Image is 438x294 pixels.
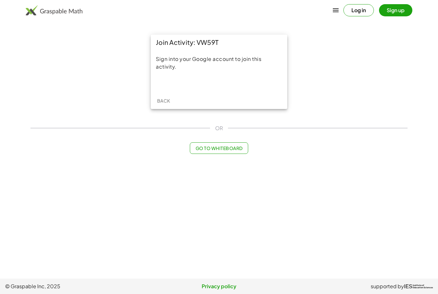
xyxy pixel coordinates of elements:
[343,4,374,16] button: Log in
[5,282,148,290] span: © Graspable Inc, 2025
[153,95,174,106] button: Back
[413,284,433,289] span: Institute of Education Sciences
[148,282,291,290] a: Privacy policy
[371,282,404,290] span: supported by
[379,4,412,16] button: Sign up
[190,142,248,154] button: Go to Whiteboard
[195,145,242,151] span: Go to Whiteboard
[404,282,433,290] a: IESInstitute ofEducation Sciences
[151,35,287,50] div: Join Activity: VW59T
[157,98,170,104] span: Back
[404,283,412,290] span: IES
[215,124,223,132] span: OR
[156,55,282,71] div: Sign into your Google account to join this activity.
